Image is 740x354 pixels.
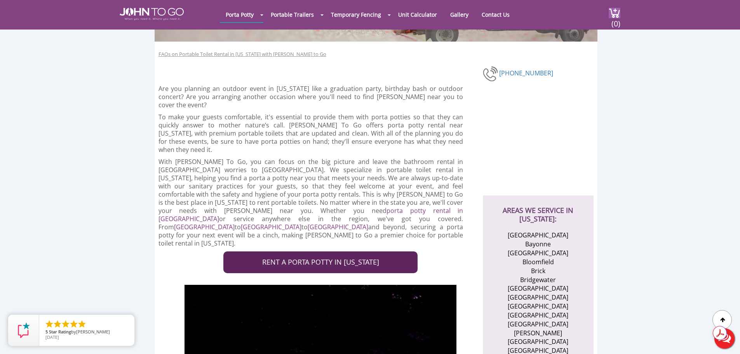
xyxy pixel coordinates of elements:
[61,319,70,329] li: 
[223,251,418,273] a: RENT A PORTA POTTY IN [US_STATE]
[158,158,463,248] p: With [PERSON_NAME] To Go, you can focus on the big picture and leave the bathroom rental in [GEOG...
[483,65,499,82] img: phone-number
[158,113,463,154] p: To make your guests comfortable, it's essential to provide them with porta potties so that they c...
[476,7,515,22] a: Contact Us
[69,319,78,329] li: 
[45,330,128,335] span: by
[16,323,31,338] img: Review Rating
[220,7,259,22] a: Porta Potty
[500,293,576,302] li: [GEOGRAPHIC_DATA]
[174,223,235,231] a: [GEOGRAPHIC_DATA]
[241,223,301,231] a: [GEOGRAPHIC_DATA]
[611,12,620,29] span: (0)
[265,7,320,22] a: Portable Trailers
[53,319,62,329] li: 
[500,284,576,293] li: [GEOGRAPHIC_DATA]
[499,69,553,77] a: [PHONE_NUMBER]
[500,276,576,284] li: Bridgewater
[158,51,326,58] a: FAQs on Portable Toilet Rental in [US_STATE] with [PERSON_NAME] to Go
[500,329,576,338] li: [PERSON_NAME]
[308,223,368,231] a: [GEOGRAPHIC_DATA]
[500,311,576,320] li: [GEOGRAPHIC_DATA]
[325,7,387,22] a: Temporary Fencing
[500,320,576,329] li: [GEOGRAPHIC_DATA]
[609,8,620,18] img: cart a
[120,8,184,20] img: JOHN to go
[500,249,576,258] li: [GEOGRAPHIC_DATA]
[491,195,586,223] h2: AREAS WE SERVICE IN [US_STATE]:
[709,323,740,354] button: Live Chat
[500,267,576,276] li: Brick
[500,240,576,249] li: Bayonne
[158,85,463,109] p: Are you planning an outdoor event in [US_STATE] like a graduation party, birthday bash or outdoor...
[45,329,48,335] span: 5
[49,329,71,335] span: Star Rating
[77,319,87,329] li: 
[45,319,54,329] li: 
[76,329,110,335] span: [PERSON_NAME]
[158,206,463,223] a: porta potty rental in [GEOGRAPHIC_DATA]
[45,334,59,340] span: [DATE]
[500,258,576,267] li: Bloomfield
[500,302,576,311] li: [GEOGRAPHIC_DATA]
[500,337,576,346] li: [GEOGRAPHIC_DATA]
[500,231,576,240] li: [GEOGRAPHIC_DATA]
[392,7,443,22] a: Unit Calculator
[444,7,474,22] a: Gallery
